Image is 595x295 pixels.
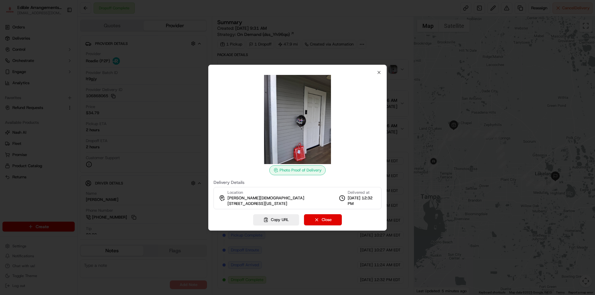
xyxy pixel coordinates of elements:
div: Photo Proof of Delivery [269,165,326,175]
span: • [51,113,54,118]
span: [PERSON_NAME] [19,113,50,118]
span: [DATE] [71,96,83,101]
span: Knowledge Base [12,138,47,145]
img: Asif Zaman Khan [6,107,16,117]
a: 📗Knowledge Base [4,136,50,147]
p: Welcome 👋 [6,25,113,35]
span: API Documentation [59,138,99,145]
div: 📗 [6,139,11,144]
button: Close [304,214,342,225]
div: Past conversations [6,80,42,85]
div: We're available if you need us! [28,65,85,70]
span: Pylon [62,154,75,158]
input: Got a question? Start typing here... [16,40,112,46]
span: Wisdom [PERSON_NAME] [19,96,66,101]
button: Start new chat [105,61,113,68]
span: [STREET_ADDRESS][US_STATE] [227,201,287,206]
span: [DATE] 12:32 PM [348,195,376,206]
img: Wisdom Oko [6,90,16,102]
span: [DATE] [55,113,68,118]
button: Copy URL [253,214,299,225]
span: Delivered at [348,190,376,195]
a: 💻API Documentation [50,136,102,147]
span: Location [227,190,243,195]
img: 1736555255976-a54dd68f-1ca7-489b-9aae-adbdc363a1c4 [12,113,17,118]
img: 8571987876998_91fb9ceb93ad5c398215_72.jpg [13,59,24,70]
div: 💻 [52,139,57,144]
span: [PERSON_NAME][DEMOGRAPHIC_DATA] [227,195,304,201]
button: See all [96,79,113,87]
span: • [67,96,69,101]
img: 1736555255976-a54dd68f-1ca7-489b-9aae-adbdc363a1c4 [6,59,17,70]
div: Start new chat [28,59,102,65]
img: Nash [6,6,19,19]
img: photo_proof_of_delivery image [253,75,342,164]
a: Powered byPylon [44,153,75,158]
label: Delivery Details [214,180,381,184]
img: 1736555255976-a54dd68f-1ca7-489b-9aae-adbdc363a1c4 [12,96,17,101]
